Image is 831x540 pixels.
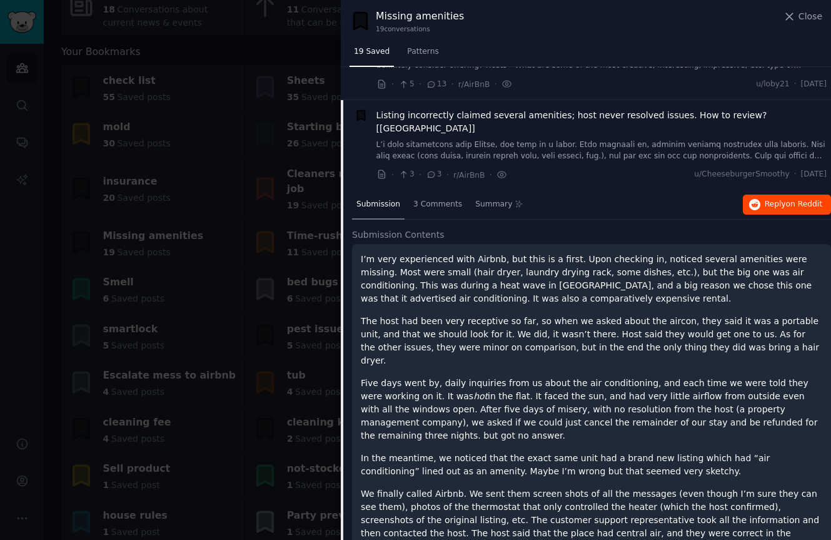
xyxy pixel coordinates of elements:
span: 13 [426,79,446,90]
span: · [490,168,492,181]
a: 19 Saved [350,42,394,68]
a: Listing incorrectly claimed several amenities; host never resolved issues. How to review? [[GEOGR... [376,109,827,135]
a: L’i dolo sitametcons adip Elitse, doe temp in u labor. Etdo magnaali en, adminim veniamq nostrude... [376,140,827,161]
span: · [451,78,453,91]
span: 19 Saved [354,46,390,58]
span: [DATE] [801,79,827,90]
span: 5 [398,79,414,90]
button: Close [783,10,822,23]
span: 3 [426,169,441,180]
span: · [794,79,797,90]
em: hot [473,391,488,401]
span: Summary [475,199,512,210]
div: 19 conversation s [376,24,464,33]
p: In the meantime, we noticed that the exact same unit had a brand new listing which had “air condi... [361,452,822,478]
span: · [391,168,394,181]
button: Replyon Reddit [743,195,831,215]
span: on Reddit [786,200,822,208]
p: Five days went by, daily inquiries from us about the air conditioning, and each time we were told... [361,377,822,442]
span: Submission Contents [352,228,445,242]
span: Submission [356,199,400,210]
a: Patterns [403,42,443,68]
span: u/loby21 [756,79,789,90]
span: u/CheeseburgerSmoothy [694,169,789,180]
p: The host had been very receptive so far, so when we asked about the aircon, they said it was a po... [361,315,822,367]
span: · [446,168,449,181]
span: 3 [398,169,414,180]
span: · [419,78,421,91]
div: Missing amenities [376,9,464,24]
p: I’m very experienced with Airbnb, but this is a first. Upon checking in, noticed several amenitie... [361,253,822,305]
span: · [794,169,797,180]
span: · [391,78,394,91]
span: r/AirBnB [458,80,490,89]
span: Patterns [407,46,438,58]
span: [DATE] [801,169,827,180]
span: Reply [765,199,822,210]
span: · [494,78,496,91]
span: · [419,168,421,181]
span: Close [798,10,822,23]
span: 3 Comments [413,199,462,210]
span: r/AirBnB [453,171,485,180]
